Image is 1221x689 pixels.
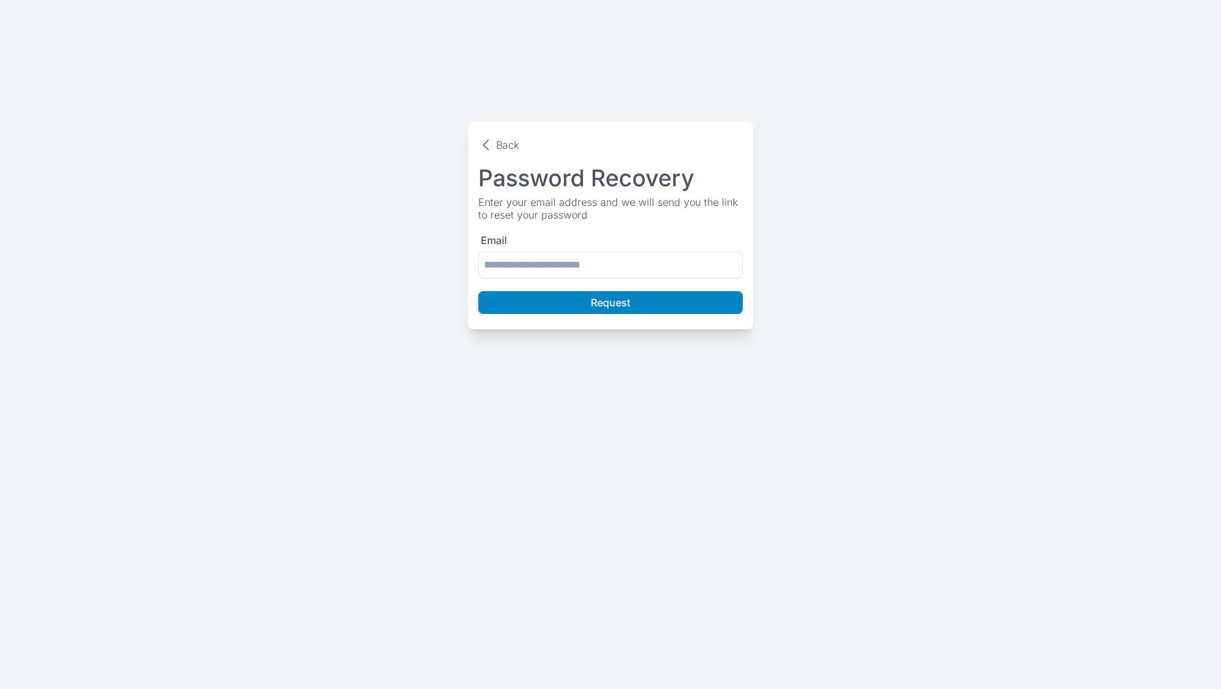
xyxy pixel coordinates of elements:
button: Request [478,291,743,314]
button: Back [478,137,743,153]
h1: Password Recovery [478,165,743,191]
p: Enter your email address and we will send you the link to reset your password [478,196,743,221]
p: Back [496,139,519,151]
label: Email [481,234,507,247]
